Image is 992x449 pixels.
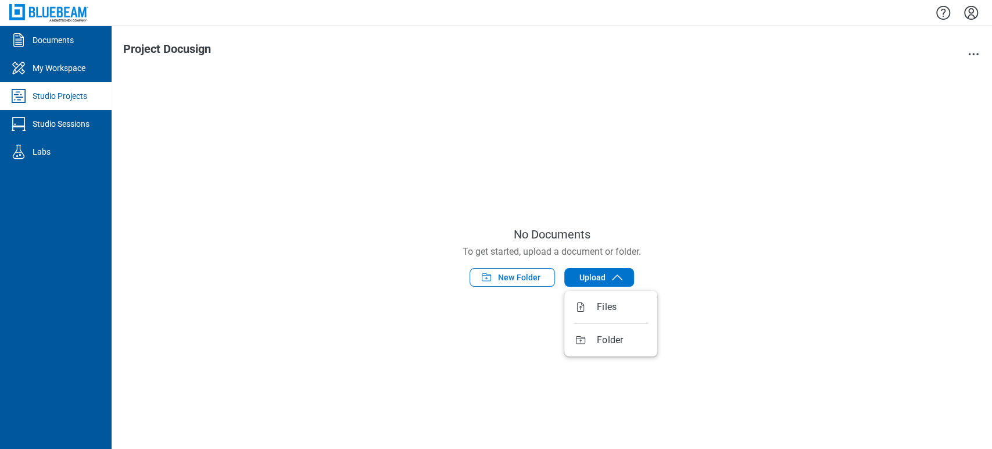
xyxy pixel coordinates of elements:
[564,291,657,357] ul: Upload
[33,146,51,158] div: Labs
[9,31,28,49] svg: Documents
[498,272,541,283] span: New Folder
[579,272,606,283] span: Upload
[33,34,74,46] div: Documents
[9,87,28,105] svg: Studio Projects
[463,245,641,259] span: To get started, upload a document or folder.
[9,142,28,161] svg: Labs
[9,115,28,133] svg: Studio Sessions
[514,226,590,243] span: No Documents
[33,90,87,102] div: Studio Projects
[574,300,617,314] div: Files
[574,333,623,347] div: Folder
[33,118,89,130] div: Studio Sessions
[33,62,85,74] div: My Workspace
[966,47,980,61] button: action-menu
[9,59,28,77] svg: My Workspace
[962,3,980,23] button: Settings
[564,268,634,287] button: Upload
[9,4,88,21] img: Bluebeam, Inc.
[470,268,556,287] button: New Folder
[123,42,211,56] span: Project Docusign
